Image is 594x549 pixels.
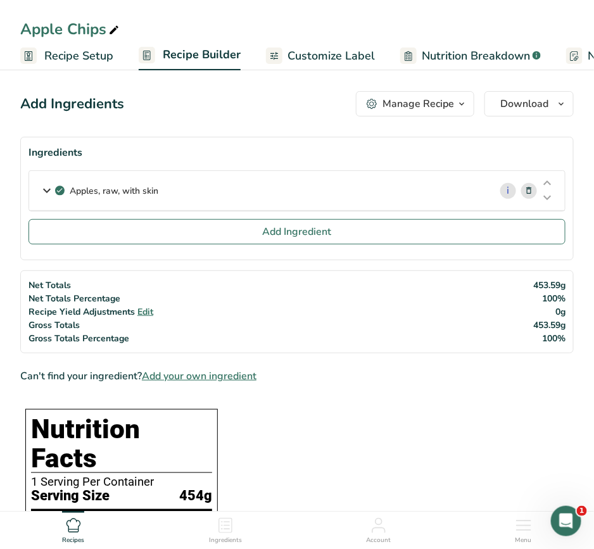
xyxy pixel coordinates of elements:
div: 1 Serving Per Container [31,476,212,488]
p: Apples, raw, with skin [70,184,158,198]
button: Download [484,91,574,117]
span: Customize Label [288,47,375,65]
span: 1 [577,506,587,516]
a: Nutrition Breakdown [400,42,541,70]
a: i [500,183,516,199]
span: 100% [542,293,566,305]
span: Recipe Yield Adjustments [28,306,135,318]
a: Recipe Setup [20,42,113,70]
span: Add Ingredient [263,224,332,239]
span: Gross Totals Percentage [28,332,129,344]
span: Recipe Setup [44,47,113,65]
div: Add Ingredients [20,94,124,115]
span: 0g [555,306,566,318]
span: Edit [137,306,153,318]
div: Can't find your ingredient? [20,369,574,384]
a: Customize Label [266,42,375,70]
a: Account [366,512,391,546]
span: 100% [542,332,566,344]
a: Recipes [62,512,84,546]
span: Recipes [62,536,84,545]
span: Serving Size [31,488,110,504]
span: Add your own ingredient [142,369,256,384]
span: 454g [179,488,212,504]
span: Nutrition Breakdown [422,47,530,65]
a: Recipe Builder [139,41,241,71]
div: Ingredients [28,145,566,160]
div: Apples, raw, with skin i [29,171,565,211]
button: Manage Recipe [356,91,474,117]
div: Manage Recipe [382,96,454,111]
span: Ingredients [209,536,242,545]
span: Gross Totals [28,319,80,331]
span: Recipe Builder [163,46,241,63]
a: Ingredients [209,512,242,546]
span: 453.59g [533,279,566,291]
span: 453.59g [533,319,566,331]
iframe: Intercom live chat [551,506,581,536]
h1: Nutrition Facts [31,415,212,473]
span: Menu [515,536,532,545]
span: Net Totals [28,279,71,291]
span: Download [500,96,548,111]
span: Net Totals Percentage [28,293,120,305]
button: Add Ingredient [28,219,566,244]
span: Account [366,536,391,545]
div: Apple Chips [20,18,122,41]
